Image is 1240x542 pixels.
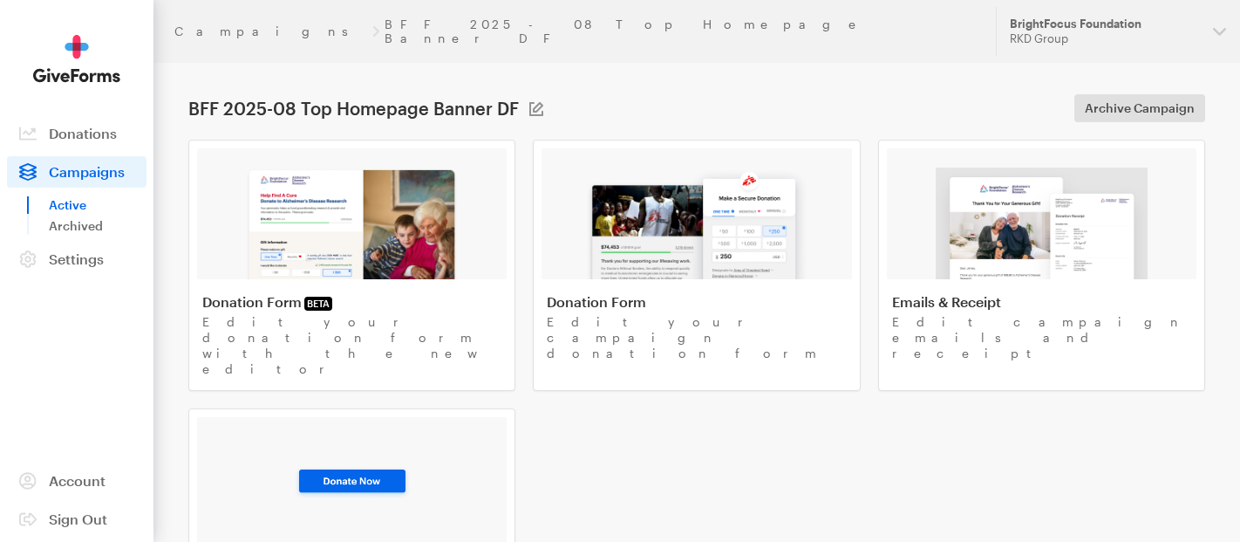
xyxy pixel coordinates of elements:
[547,314,846,361] p: Edit your campaign donation form
[7,156,146,188] a: Campaigns
[293,465,412,500] img: image-3-93ee28eb8bf338fe015091468080e1db9f51356d23dce784fdc61914b1599f14.png
[202,314,501,377] p: Edit your donation form with the new editor
[892,314,1191,361] p: Edit campaign emails and receipt
[49,163,125,180] span: Campaigns
[7,504,146,535] a: Sign Out
[1085,98,1195,119] span: Archive Campaign
[878,140,1205,391] a: Emails & Receipt Edit campaign emails and receipt
[49,195,146,216] a: Active
[1010,31,1199,46] div: RKD Group
[304,297,332,311] span: BETA
[174,24,367,38] a: Campaigns
[33,35,120,83] img: GiveForms
[996,7,1240,56] button: BrightFocus Foundation RKD Group
[936,168,1147,279] img: image-3-0695904bd8fc2540e7c0ed4f0f3f42b2ae7fdd5008376bfc2271839042c80776.png
[49,472,106,489] span: Account
[49,125,117,141] span: Donations
[49,250,104,267] span: Settings
[7,118,146,149] a: Donations
[585,168,807,279] img: image-2-e181a1b57a52e92067c15dabc571ad95275de6101288912623f50734140ed40c.png
[1010,17,1199,31] div: BrightFocus Foundation
[533,140,860,391] a: Donation Form Edit your campaign donation form
[892,293,1191,311] h4: Emails & Receipt
[7,244,146,275] a: Settings
[49,511,107,527] span: Sign Out
[49,216,146,237] a: Archived
[202,293,501,311] h4: Donation Form
[385,17,975,45] a: BFF 2025-08 Top Homepage Banner DF
[188,140,515,391] a: Donation FormBETA Edit your donation form with the new editor
[245,168,459,279] img: image-1-83ed7ead45621bf174d8040c5c72c9f8980a381436cbc16a82a0f79bcd7e5139.png
[1074,94,1205,122] a: Archive Campaign
[188,98,519,119] h1: BFF 2025-08 Top Homepage Banner DF
[547,293,846,311] h4: Donation Form
[7,465,146,497] a: Account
